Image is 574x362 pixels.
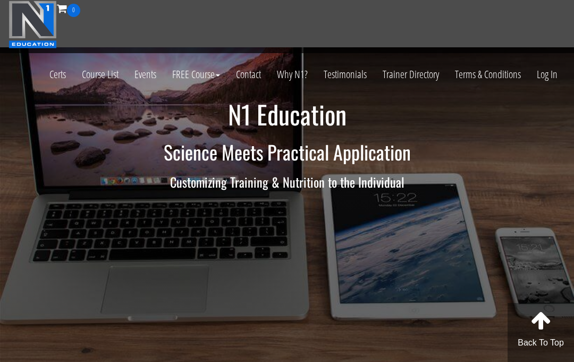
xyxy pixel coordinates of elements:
[269,48,316,100] a: Why N1?
[74,48,126,100] a: Course List
[41,48,74,100] a: Certs
[8,175,566,189] h3: Customizing Training & Nutrition to the Individual
[67,4,80,17] span: 0
[316,48,375,100] a: Testimonials
[228,48,269,100] a: Contact
[8,141,566,163] h2: Science Meets Practical Application
[447,48,529,100] a: Terms & Conditions
[529,48,565,100] a: Log In
[375,48,447,100] a: Trainer Directory
[126,48,164,100] a: Events
[8,100,566,129] h1: N1 Education
[508,336,574,349] p: Back To Top
[164,48,228,100] a: FREE Course
[57,1,80,15] a: 0
[9,1,57,48] img: n1-education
